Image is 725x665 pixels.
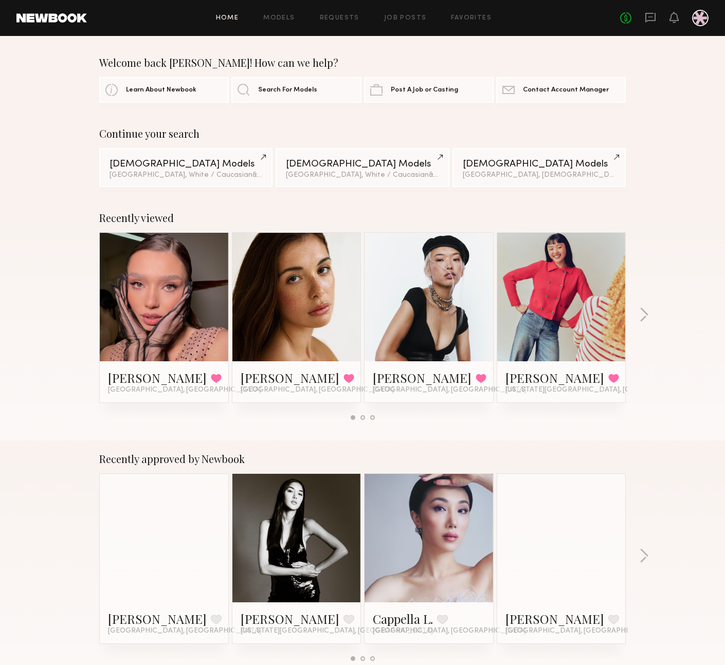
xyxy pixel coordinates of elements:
a: [DEMOGRAPHIC_DATA] Models[GEOGRAPHIC_DATA], White / Caucasian&1other filter [276,148,449,187]
a: [DEMOGRAPHIC_DATA] Models[GEOGRAPHIC_DATA], White / Caucasian&2other filters [99,148,273,187]
span: [GEOGRAPHIC_DATA], [GEOGRAPHIC_DATA] [505,627,659,635]
span: Contact Account Manager [523,87,609,94]
div: Welcome back [PERSON_NAME]! How can we help? [99,57,626,69]
span: [GEOGRAPHIC_DATA], [GEOGRAPHIC_DATA] [373,386,526,394]
div: [DEMOGRAPHIC_DATA] Models [286,159,439,169]
a: Job Posts [384,15,427,22]
div: [DEMOGRAPHIC_DATA] Models [463,159,615,169]
a: [PERSON_NAME] [373,370,472,386]
span: Learn About Newbook [126,87,196,94]
a: [PERSON_NAME] [108,370,207,386]
a: Home [216,15,239,22]
a: Post A Job or Casting [364,77,494,103]
a: Search For Models [231,77,361,103]
span: [US_STATE][GEOGRAPHIC_DATA], [GEOGRAPHIC_DATA] [241,627,433,635]
span: [GEOGRAPHIC_DATA], [GEOGRAPHIC_DATA] [108,627,261,635]
a: Learn About Newbook [99,77,229,103]
span: Search For Models [258,87,317,94]
a: Cappella L. [373,611,433,627]
span: & 1 other filter [429,172,473,178]
div: [DEMOGRAPHIC_DATA] Models [110,159,262,169]
span: & 2 other filter s [252,172,302,178]
span: [GEOGRAPHIC_DATA], [GEOGRAPHIC_DATA] [108,386,261,394]
div: Recently viewed [99,212,626,224]
span: [US_STATE][GEOGRAPHIC_DATA], [GEOGRAPHIC_DATA] [505,386,698,394]
div: Continue your search [99,127,626,140]
a: [PERSON_NAME] [505,370,604,386]
span: Post A Job or Casting [391,87,458,94]
a: Contact Account Manager [496,77,626,103]
a: [DEMOGRAPHIC_DATA] Models[GEOGRAPHIC_DATA], [DEMOGRAPHIC_DATA] [452,148,626,187]
span: [GEOGRAPHIC_DATA], [GEOGRAPHIC_DATA] [241,386,394,394]
div: [GEOGRAPHIC_DATA], White / Caucasian [286,172,439,179]
a: Favorites [451,15,492,22]
a: Requests [320,15,359,22]
span: [GEOGRAPHIC_DATA], [GEOGRAPHIC_DATA] [373,627,526,635]
a: Models [263,15,295,22]
a: [PERSON_NAME] [108,611,207,627]
a: [PERSON_NAME] [505,611,604,627]
div: [GEOGRAPHIC_DATA], White / Caucasian [110,172,262,179]
a: [PERSON_NAME] [241,370,339,386]
a: [PERSON_NAME] [241,611,339,627]
div: Recently approved by Newbook [99,453,626,465]
div: [GEOGRAPHIC_DATA], [DEMOGRAPHIC_DATA] [463,172,615,179]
